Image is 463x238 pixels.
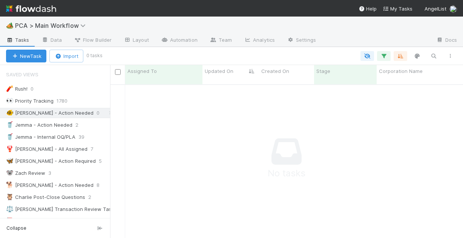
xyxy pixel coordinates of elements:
span: 🥤 [6,121,14,128]
span: Assigned To [127,67,157,75]
a: Team [204,35,238,47]
div: Priority Tracking [6,96,54,106]
span: 🐕 [6,182,14,188]
div: Charlie Post-Close Questions [6,193,85,202]
small: 0 tasks [86,52,103,59]
a: My Tasks [383,5,412,12]
div: Jemma - Action Needed [6,120,72,130]
span: 1780 [57,96,75,106]
span: AngelList [425,6,446,12]
span: 0 [31,84,41,94]
a: Flow Builder [68,35,118,47]
span: ⚖️ [6,206,14,212]
a: Data [35,35,68,47]
span: 👀 [6,97,14,104]
span: 🏕️ [6,22,14,29]
button: Import [49,50,83,62]
span: 🥤 [6,133,14,140]
span: Tasks [6,36,29,44]
span: 3 [48,168,59,178]
span: 🐠 [6,109,14,116]
span: Updated On [205,67,233,75]
div: Zach Review [6,168,45,178]
img: logo-inverted-e16ddd16eac7371096b0.svg [6,2,56,15]
span: 🦉 [6,194,14,200]
span: 2 [88,193,99,202]
span: 🦋 [6,158,14,164]
span: 🐨 [6,170,14,176]
span: My Tasks [383,6,412,12]
img: avatar_1c530150-f9f0-4fb8-9f5d-006d570d4582.png [449,5,457,13]
span: Corporation Name [379,67,423,75]
span: 7 [90,144,101,154]
span: 🦞 [6,146,14,152]
a: Settings [281,35,322,47]
span: 5 [99,156,109,166]
div: Rush! [6,84,28,94]
div: [PERSON_NAME] - Action Needed [6,180,94,190]
span: 39 [78,132,92,142]
div: Jemma - Internal OQ/PLA [6,132,75,142]
div: [PERSON_NAME] Post-Close Questions [6,217,106,226]
span: 🧨 [6,85,14,92]
a: Layout [118,35,155,47]
input: Toggle All Rows Selected [115,69,121,75]
span: Collapse [6,225,26,232]
span: 8 [97,180,107,190]
div: [PERSON_NAME] - All Assigned [6,144,87,154]
span: Stage [316,67,330,75]
span: Flow Builder [74,36,112,44]
span: PCA > Main Workflow [15,22,89,29]
span: Created On [261,67,289,75]
span: 📕 [6,218,14,224]
div: [PERSON_NAME] Transaction Review Tasks [6,205,117,214]
span: 14 [109,217,122,226]
span: Saved Views [6,67,38,82]
div: [PERSON_NAME] - Action Needed [6,108,94,118]
div: [PERSON_NAME] - Action Required [6,156,96,166]
a: Automation [155,35,204,47]
a: Docs [430,35,463,47]
div: Help [359,5,377,12]
button: NewTask [6,50,46,62]
span: 2 [75,120,86,130]
a: Analytics [238,35,281,47]
span: 0 [97,108,107,118]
